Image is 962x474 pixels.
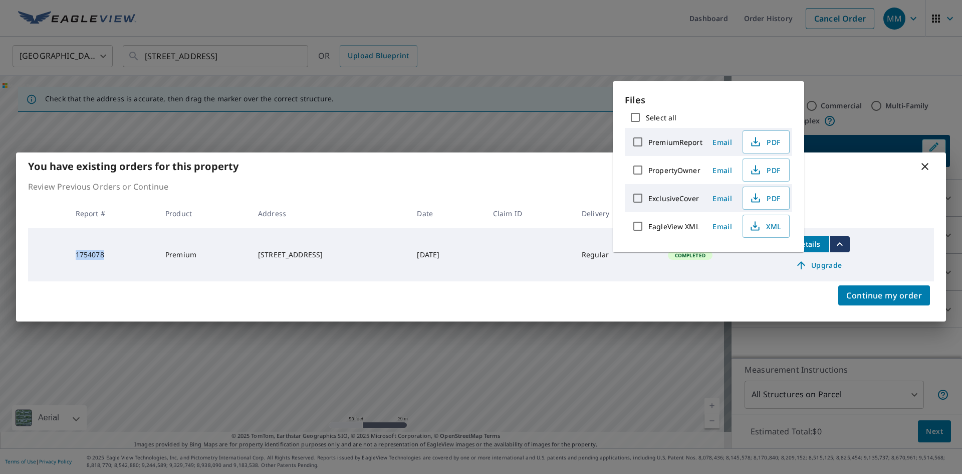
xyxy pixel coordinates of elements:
[706,134,739,150] button: Email
[669,252,711,259] span: Completed
[648,166,700,175] label: PropertyOwner
[706,191,739,206] button: Email
[710,137,735,147] span: Email
[829,236,850,252] button: filesDropdownBtn-1754078
[749,164,781,176] span: PDF
[706,163,739,178] button: Email
[710,166,735,175] span: Email
[68,228,157,281] td: 1754078
[749,220,781,232] span: XML
[749,192,781,204] span: PDF
[68,199,157,228] th: Report #
[646,113,676,122] label: Select all
[787,236,829,252] button: detailsBtn-1754078
[743,187,790,210] button: PDF
[787,257,850,273] a: Upgrade
[793,239,823,249] span: Details
[706,219,739,234] button: Email
[28,181,934,193] p: Review Previous Orders or Continue
[743,215,790,238] button: XML
[648,194,699,203] label: ExclusiveCover
[574,199,659,228] th: Delivery
[409,228,485,281] td: [DATE]
[574,228,659,281] td: Regular
[710,194,735,203] span: Email
[409,199,485,228] th: Date
[846,288,922,302] span: Continue my order
[749,136,781,148] span: PDF
[625,93,792,107] p: Files
[485,199,574,228] th: Claim ID
[258,250,401,260] div: [STREET_ADDRESS]
[157,199,250,228] th: Product
[838,285,930,305] button: Continue my order
[250,199,409,228] th: Address
[710,222,735,231] span: Email
[28,160,238,173] b: You have existing orders for this property
[793,259,844,271] span: Upgrade
[157,228,250,281] td: Premium
[743,159,790,182] button: PDF
[743,130,790,153] button: PDF
[648,137,702,147] label: PremiumReport
[648,222,699,231] label: EagleView XML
